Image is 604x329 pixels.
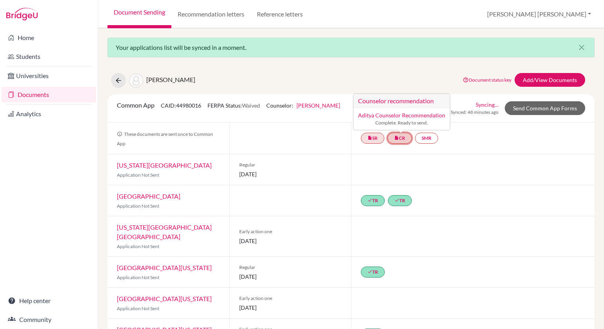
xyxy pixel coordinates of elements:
[239,170,342,178] span: [DATE]
[395,198,399,203] i: done
[117,192,180,200] a: [GEOGRAPHIC_DATA]
[117,274,159,280] span: Application Not Sent
[239,272,342,281] span: [DATE]
[117,295,212,302] a: [GEOGRAPHIC_DATA][US_STATE]
[117,203,159,209] span: Application Not Sent
[505,101,585,115] a: Send Common App Forms
[117,161,212,169] a: [US_STATE][GEOGRAPHIC_DATA]
[515,73,585,87] a: Add/View Documents
[358,119,445,126] small: Complete. Ready to send.
[388,133,412,144] a: insert_drive_fileCRCounselor recommendation Aditya Counselor Recommendation Complete. Ready to send.
[2,106,96,122] a: Analytics
[2,293,96,309] a: Help center
[297,102,340,109] a: [PERSON_NAME]
[361,267,385,278] a: doneTR
[207,102,260,109] span: FERPA Status:
[117,264,212,271] a: [GEOGRAPHIC_DATA][US_STATE]
[239,161,342,168] span: Regular
[161,102,201,109] span: CAID: 44980016
[2,30,96,46] a: Home
[239,295,342,302] span: Early action one
[367,135,372,140] i: insert_drive_file
[117,223,212,240] a: [US_STATE][GEOGRAPHIC_DATA] [GEOGRAPHIC_DATA]
[442,109,498,116] span: Last Synced: 48 minutes ago
[117,131,213,146] span: These documents are sent once to Common App
[6,8,38,20] img: Bridge-U
[117,101,155,109] span: Common App
[361,133,384,144] a: insert_drive_fileSR
[239,303,342,312] span: [DATE]
[107,38,595,57] div: Your applications list will be synced in a moment.
[117,172,159,178] span: Application Not Sent
[577,43,586,52] i: close
[353,94,450,108] h3: Counselor recommendation
[415,133,438,144] a: SMR
[146,76,195,83] span: [PERSON_NAME]
[2,49,96,64] a: Students
[2,68,96,84] a: Universities
[266,102,340,109] span: Counselor:
[239,237,342,245] span: [DATE]
[367,269,372,274] i: done
[117,243,159,249] span: Application Not Sent
[367,198,372,203] i: done
[394,135,399,140] i: insert_drive_file
[239,228,342,235] span: Early action one
[358,112,445,119] a: Aditya Counselor Recommendation
[463,77,511,83] a: Document status key
[2,87,96,102] a: Documents
[117,305,159,311] span: Application Not Sent
[239,264,342,271] span: Regular
[388,195,412,206] a: doneTR
[2,312,96,327] a: Community
[361,195,385,206] a: doneTR
[484,7,595,22] button: [PERSON_NAME] [PERSON_NAME]
[242,102,260,109] span: Waived
[476,101,498,109] a: Syncing…
[569,38,594,57] button: Close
